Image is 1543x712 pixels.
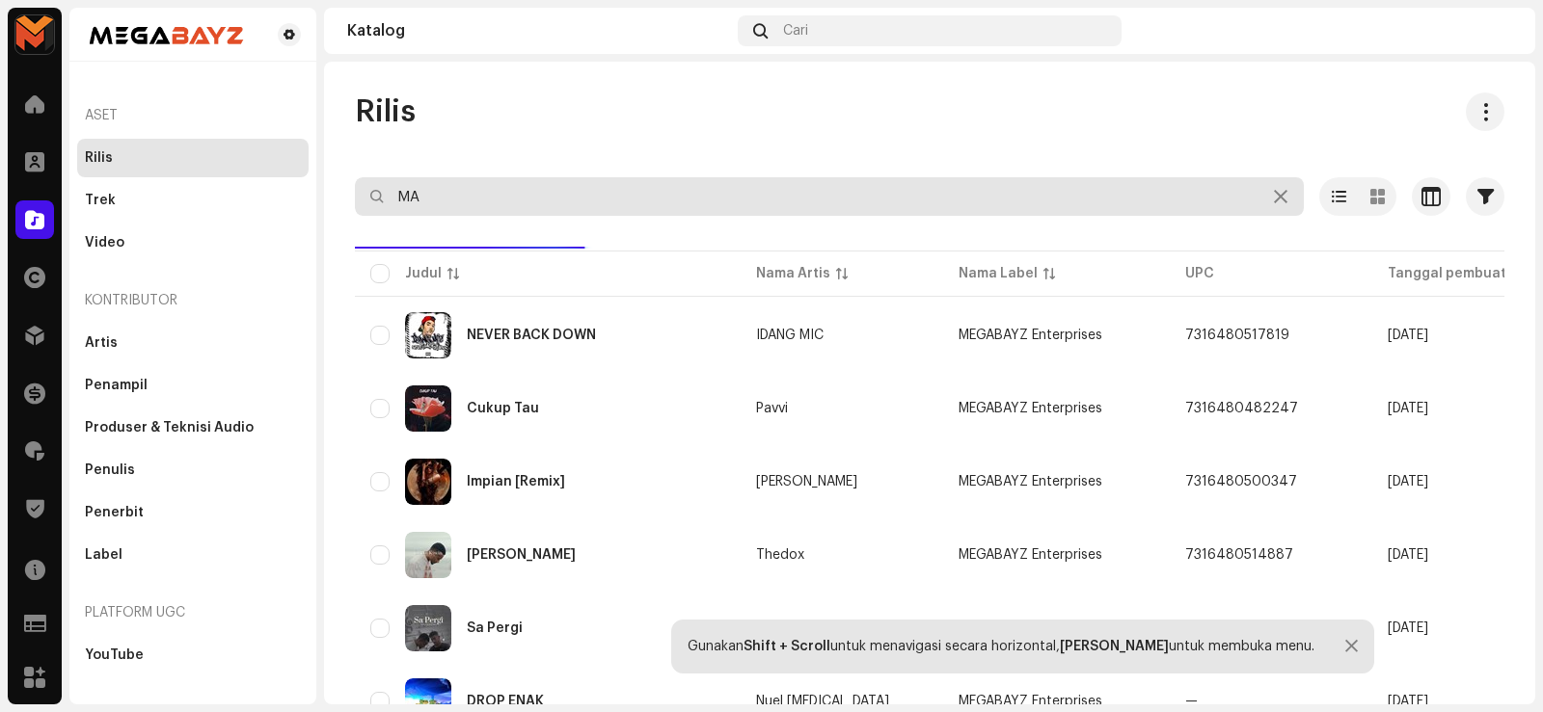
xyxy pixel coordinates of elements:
div: Judul [405,264,442,283]
span: Faye Sha [756,475,928,488]
div: Label [85,547,122,563]
span: MEGABAYZ Enterprises [959,548,1102,562]
re-a-nav-header: Platform UGC [77,590,309,636]
span: 20 Apr 2025 [1388,695,1428,708]
span: 7316480500347 [1185,475,1297,488]
span: — [1185,695,1198,708]
re-m-nav-item: Rilis [77,139,309,177]
div: Cincin Kawin [467,548,576,562]
div: Penulis [85,462,135,478]
span: MEGABAYZ Enterprises [959,695,1102,708]
input: Cari [355,177,1304,216]
re-m-nav-item: Label [77,536,309,574]
span: 25 Apr 2025 [1388,621,1428,635]
div: Penerbit [85,505,144,520]
div: YouTube [85,647,144,663]
re-m-nav-item: Penulis [77,451,309,489]
div: Cukup Tau [467,402,539,415]
span: Pavvi [756,402,928,415]
div: Thedox [756,548,804,562]
re-m-nav-item: Video [77,224,309,262]
div: Katalog [347,23,730,39]
div: [PERSON_NAME] [756,475,857,488]
strong: [PERSON_NAME] [1060,640,1169,653]
span: Rilis [355,92,416,131]
span: 24 Apr 2025 [1388,329,1428,342]
re-m-nav-item: Penampil [77,366,309,405]
re-a-nav-header: Aset [77,92,309,139]
span: 24 Apr 2025 [1388,548,1428,562]
div: NEVER BACK DOWN [467,329,596,342]
div: Trek [85,193,116,208]
div: Pavvi [756,402,788,415]
span: 7316480517819 [1185,329,1289,342]
re-m-nav-item: Artis [77,324,309,362]
div: Gunakan untuk menavigasi secara horizontal, untuk membuka menu. [688,639,1314,654]
re-m-nav-item: YouTube [77,636,309,674]
img: ea3f5b01-c1b1-4518-9e19-4d24e8c5836b [85,23,247,46]
img: 8d2f3992-83be-4481-b2dd-815a638fdb92 [405,532,451,578]
div: Tanggal pembuatan [1388,264,1524,283]
span: 21 Apr 2025 [1388,402,1428,415]
span: Cari [783,23,808,39]
img: 1d5ef058-32c3-4ee9-baf6-f83c524e8e45 [405,605,451,651]
span: IDANG MIC [756,329,928,342]
img: 33c9722d-ea17-4ee8-9e7d-1db241e9a290 [15,15,54,54]
div: Artis [85,335,118,351]
div: Impian [Remix] [467,475,565,488]
span: MEGABAYZ Enterprises [959,329,1102,342]
strong: Shift + Scroll [744,640,830,653]
div: Sa Pergi [467,621,523,635]
span: 7316480514887 [1185,548,1293,562]
re-m-nav-item: Produser & Teknisi Audio [77,409,309,447]
div: DROP ENAK [467,695,544,708]
div: Penampil [85,378,148,393]
img: 01131fc9-ad3a-43b3-9c87-58fba5deb403 [405,312,451,358]
span: MEGABAYZ Enterprises [959,475,1102,488]
span: MEGABAYZ Enterprises [959,402,1102,415]
span: Nuel Mili [756,695,928,708]
div: Nama Artis [756,264,830,283]
div: Rilis [85,150,113,166]
span: Thedox [756,548,928,562]
img: c80ab357-ad41-45f9-b05a-ac2c454cf3ef [1481,15,1512,46]
div: Nuel [MEDICAL_DATA] [756,695,889,708]
img: 85c41b79-9d93-46b3-93bb-317ab8ef6c4d [405,385,451,432]
div: Produser & Teknisi Audio [85,420,254,435]
div: Nama Label [959,264,1038,283]
div: Video [85,235,124,251]
span: 23 Apr 2025 [1388,475,1428,488]
span: 7316480482247 [1185,402,1298,415]
re-a-nav-header: Kontributor [77,277,309,324]
re-m-nav-item: Penerbit [77,493,309,532]
div: IDANG MIC [756,329,824,342]
re-m-nav-item: Trek [77,181,309,220]
img: 0c8d8460-558e-4656-bdb1-b7c4d6d80d5e [405,459,451,505]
